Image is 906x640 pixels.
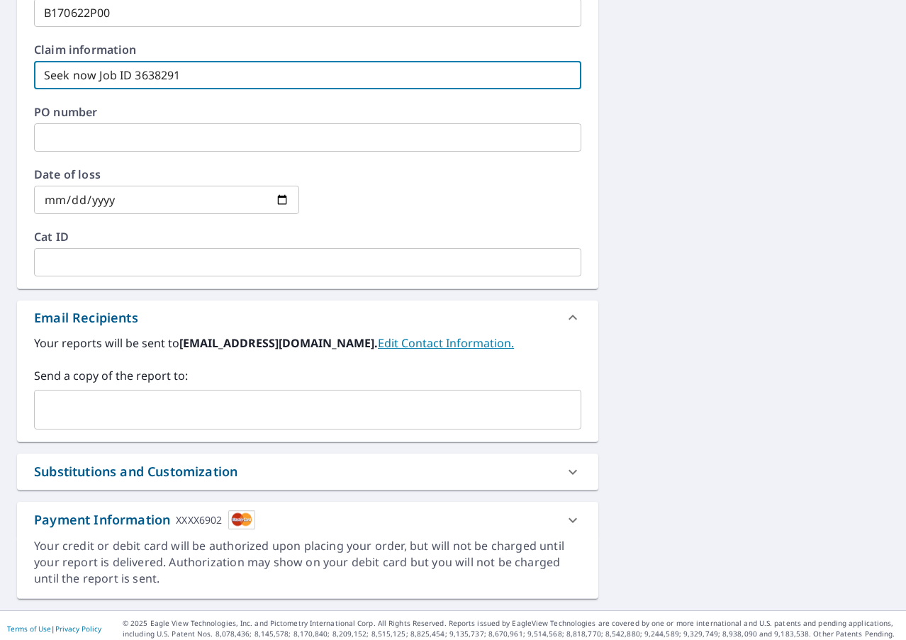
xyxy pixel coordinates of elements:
label: Your reports will be sent to [34,335,581,352]
div: Payment InformationXXXX6902cardImage [17,502,598,538]
img: cardImage [228,510,255,529]
label: Cat ID [34,231,581,242]
p: | [7,624,101,633]
a: Terms of Use [7,624,51,634]
div: Substitutions and Customization [34,462,237,481]
div: Email Recipients [34,308,138,327]
a: EditContactInfo [378,335,514,351]
div: Your credit or debit card will be authorized upon placing your order, but will not be charged unt... [34,538,581,587]
label: Send a copy of the report to: [34,367,581,384]
div: Email Recipients [17,301,598,335]
b: [EMAIL_ADDRESS][DOMAIN_NAME]. [179,335,378,351]
p: © 2025 Eagle View Technologies, Inc. and Pictometry International Corp. All Rights Reserved. Repo... [123,618,899,639]
label: Date of loss [34,169,299,180]
a: Privacy Policy [55,624,101,634]
label: PO number [34,106,581,118]
label: Claim information [34,44,581,55]
div: Payment Information [34,510,255,529]
div: Substitutions and Customization [17,454,598,490]
div: XXXX6902 [176,510,222,529]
